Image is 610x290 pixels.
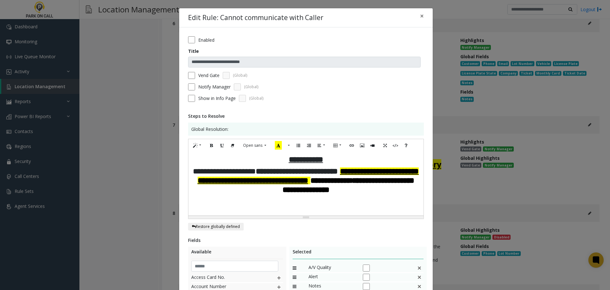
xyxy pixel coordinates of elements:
img: plusIcon.svg [276,274,281,282]
button: Picture [357,141,368,151]
label: Notify Manager [198,83,231,90]
label: Enabled [198,37,214,43]
label: Vend Gate [198,72,220,79]
button: Paragraph [314,141,329,151]
button: Code View [390,141,401,151]
button: Remove Font Style (CTRL+\) [227,141,238,151]
div: Resize [188,216,424,219]
button: Link (CTRL+K) [346,141,357,151]
img: This is a default field and cannot be deleted. [417,264,422,272]
div: Fields [188,237,424,244]
span: Show in Info Page [198,95,236,102]
button: Close [416,8,428,24]
button: Font Family [240,141,270,150]
span: Alert [308,273,356,281]
button: More Color [285,141,291,151]
h4: Edit Rule: Cannot communicate with Caller [188,13,323,23]
div: Selected [293,248,424,259]
span: Access Card No. [191,274,263,282]
button: Style [190,141,205,151]
div: Steps to Resolve [188,113,424,119]
span: (Global) [244,84,258,90]
button: Underline (CTRL+U) [217,141,227,151]
button: Help [401,141,411,151]
span: (Global) [233,73,247,78]
span: × [420,11,424,20]
label: Title [188,48,199,54]
div: Available [191,248,283,259]
button: Recent Color [271,141,285,151]
button: Full Screen [380,141,390,151]
span: (Global) [249,95,263,101]
span: Open sans [243,143,262,148]
button: Restore globally defined [188,223,244,230]
span: Global Resolution: [191,126,228,132]
button: Video [367,141,378,151]
button: Bold (CTRL+B) [206,141,217,151]
button: Table [330,141,345,151]
span: A/V Quality [308,264,356,272]
img: This is a default field and cannot be deleted. [417,273,422,281]
button: Ordered list (CTRL+SHIFT+NUM8) [303,141,314,151]
button: Unordered list (CTRL+SHIFT+NUM7) [293,141,304,151]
